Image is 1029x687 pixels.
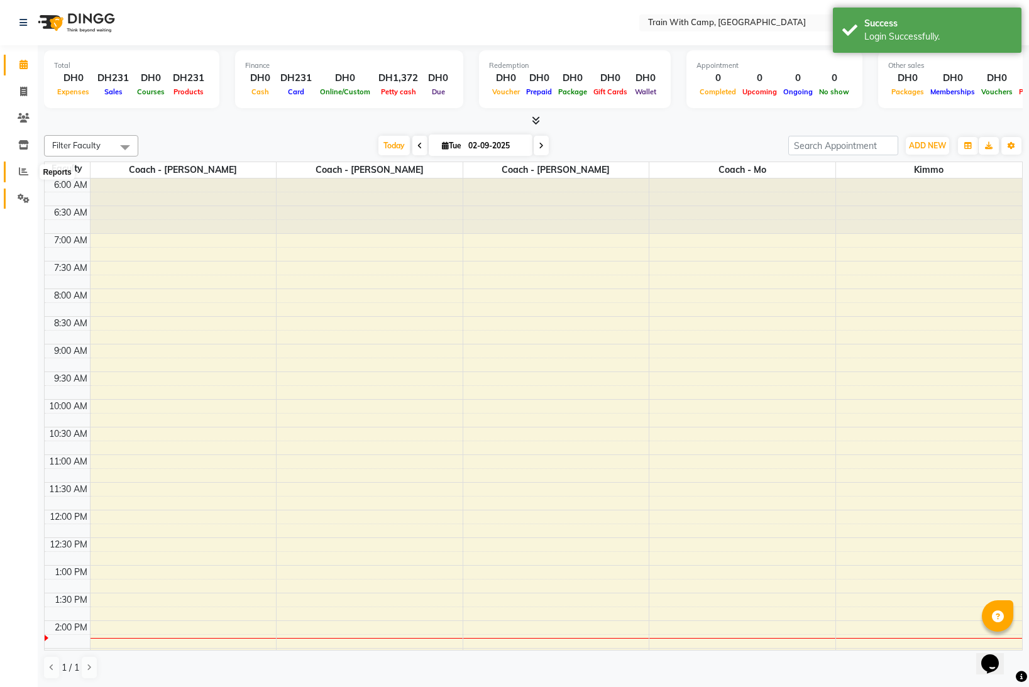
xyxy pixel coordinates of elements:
[906,137,949,155] button: ADD NEW
[927,71,978,85] div: DH0
[816,87,852,96] span: No show
[978,71,1016,85] div: DH0
[168,71,209,85] div: DH231
[54,71,92,85] div: DH0
[134,87,168,96] span: Courses
[47,483,90,496] div: 11:30 AM
[864,17,1012,30] div: Success
[54,60,209,71] div: Total
[317,71,373,85] div: DH0
[52,317,90,330] div: 8:30 AM
[248,87,272,96] span: Cash
[52,140,101,150] span: Filter Faculty
[47,538,90,551] div: 12:30 PM
[489,60,661,71] div: Redemption
[47,510,90,524] div: 12:00 PM
[373,71,423,85] div: DH1,372
[52,289,90,302] div: 8:00 AM
[52,261,90,275] div: 7:30 AM
[864,30,1012,43] div: Login Successfully.
[245,71,275,85] div: DH0
[52,179,90,192] div: 6:00 AM
[62,661,79,674] span: 1 / 1
[555,87,590,96] span: Package
[52,206,90,219] div: 6:30 AM
[170,87,207,96] span: Products
[632,87,659,96] span: Wallet
[555,71,590,85] div: DH0
[317,87,373,96] span: Online/Custom
[275,71,317,85] div: DH231
[429,87,448,96] span: Due
[52,566,90,579] div: 1:00 PM
[780,87,816,96] span: Ongoing
[630,71,661,85] div: DH0
[285,87,307,96] span: Card
[816,71,852,85] div: 0
[378,136,410,155] span: Today
[465,136,527,155] input: 2025-09-02
[888,87,927,96] span: Packages
[134,71,168,85] div: DH0
[888,71,927,85] div: DH0
[52,372,90,385] div: 9:30 AM
[47,400,90,413] div: 10:00 AM
[32,5,118,40] img: logo
[978,87,1016,96] span: Vouchers
[927,87,978,96] span: Memberships
[47,455,90,468] div: 11:00 AM
[836,162,1022,178] span: Kimmo
[523,71,555,85] div: DH0
[523,87,555,96] span: Prepaid
[788,136,898,155] input: Search Appointment
[52,344,90,358] div: 9:00 AM
[101,87,126,96] span: Sales
[739,87,780,96] span: Upcoming
[47,427,90,441] div: 10:30 AM
[696,60,852,71] div: Appointment
[423,71,453,85] div: DH0
[590,71,630,85] div: DH0
[52,621,90,634] div: 2:00 PM
[54,87,92,96] span: Expenses
[909,141,946,150] span: ADD NEW
[40,165,74,180] div: Reports
[52,234,90,247] div: 7:00 AM
[696,87,739,96] span: Completed
[590,87,630,96] span: Gift Cards
[489,71,523,85] div: DH0
[439,141,465,150] span: Tue
[277,162,463,178] span: Coach - [PERSON_NAME]
[696,71,739,85] div: 0
[463,162,649,178] span: Coach - [PERSON_NAME]
[52,593,90,607] div: 1:30 PM
[378,87,419,96] span: Petty cash
[52,649,90,662] div: 2:30 PM
[780,71,816,85] div: 0
[245,60,453,71] div: Finance
[91,162,277,178] span: Coach - [PERSON_NAME]
[649,162,835,178] span: Coach - Mo
[92,71,134,85] div: DH231
[976,637,1016,674] iframe: chat widget
[739,71,780,85] div: 0
[489,87,523,96] span: Voucher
